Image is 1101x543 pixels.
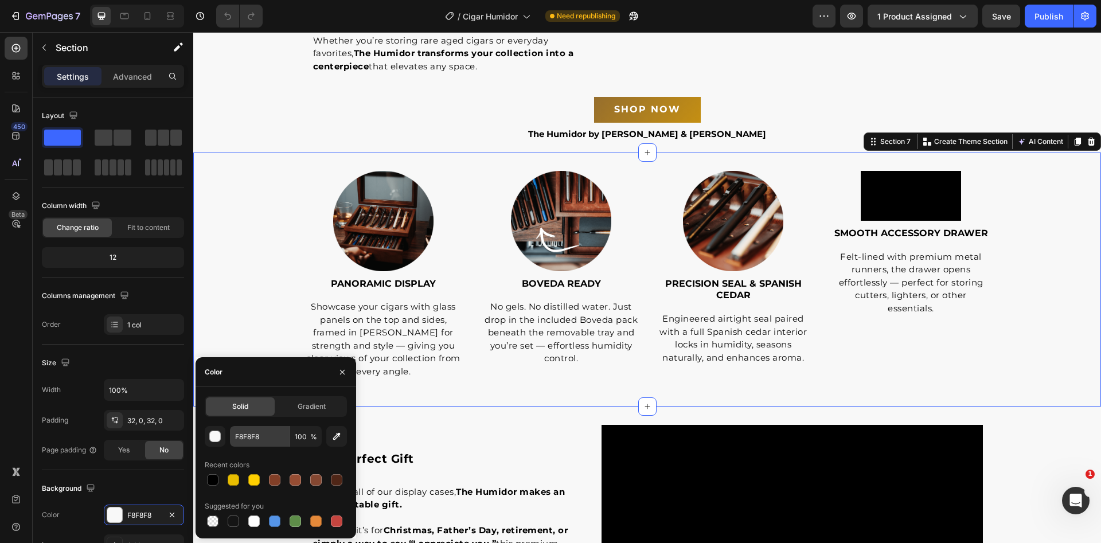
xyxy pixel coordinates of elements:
[159,445,169,455] span: No
[57,222,99,233] span: Change ratio
[1086,470,1095,479] span: 1
[120,454,390,479] p: Just like all of our display cases,
[56,41,150,54] p: Section
[113,71,152,83] p: Advanced
[111,268,270,346] p: Showcase your cigars with glass panels on the top and sides, framed in [PERSON_NAME] for strength...
[42,385,61,395] div: Width
[193,32,1101,543] iframe: Design area
[42,288,131,304] div: Columns management
[127,416,181,426] div: 32, 0, 32, 0
[289,246,447,258] p: BOVEDA READY
[877,10,952,22] span: 1 product assigned
[639,196,797,208] p: SMOOTH ACCESSORY DRAWER
[127,320,181,330] div: 1 col
[741,104,814,115] p: Create Theme Section
[992,11,1011,21] span: Save
[42,510,60,520] div: Color
[289,268,447,333] p: No gels. No distilled water. Just drop in the included Boveda pack beneath the removable tray and...
[421,69,487,86] p: SHOP NOW
[310,432,317,442] span: %
[401,65,507,91] a: SHOP NOW
[230,426,290,447] input: Eg: FFFFFF
[127,510,161,521] div: F8F8F8
[120,493,375,517] strong: Christmas, Father’s Day, retirement, or simply a way to say “I appreciate you,”
[42,415,68,425] div: Padding
[9,210,28,219] div: Beta
[1062,487,1090,514] iframe: Intercom live chat
[104,380,183,400] input: Auto
[205,460,249,470] div: Recent colors
[461,280,619,332] p: Engineered airtight seal paired with a full Spanish cedar interior locks in humidity, seasons nat...
[5,5,85,28] button: 7
[335,96,573,107] strong: The Humidor by [PERSON_NAME] & [PERSON_NAME]
[118,445,130,455] span: Yes
[42,445,97,455] div: Page padding
[667,139,768,189] video: Video
[205,367,222,377] div: Color
[639,218,797,283] p: Felt-lined with premium metal runners, the drawer opens effortlessly — perfect for storing cutter...
[232,401,248,412] span: Solid
[205,501,264,511] div: Suggested for you
[11,122,28,131] div: 450
[318,139,418,239] img: gempages_473355238577800198-134e9a70-011d-4a54-b1b7-13ebe0846808.png
[868,5,978,28] button: 1 product assigned
[461,246,619,270] p: PRECISION SEAL & SPANISH CEDAR
[982,5,1020,28] button: Save
[120,420,221,433] span: the perfect gift
[75,9,80,23] p: 7
[458,10,460,22] span: /
[685,104,720,115] div: Section 7
[216,5,263,28] div: Undo/Redo
[557,11,615,21] span: Need republishing
[822,103,872,116] button: AI Content
[42,319,61,330] div: Order
[140,139,240,239] img: gempages_473355238577800198-ec857ee7-55c9-47c5-aade-23a30bcd1987.png
[298,401,326,412] span: Gradient
[111,246,270,258] p: PANORAMIC DISPLAY
[1034,10,1063,22] div: Publish
[42,356,72,371] div: Size
[42,481,97,497] div: Background
[463,10,518,22] span: Cigar Humidor
[1025,5,1073,28] button: Publish
[490,139,590,239] img: gempages_473355238577800198-7a4f3adf-4baf-43e3-9c64-27d7d177206c.png
[57,71,89,83] p: Settings
[42,198,103,214] div: Column width
[44,249,182,265] div: 12
[42,108,80,124] div: Layout
[127,222,170,233] span: Fit to content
